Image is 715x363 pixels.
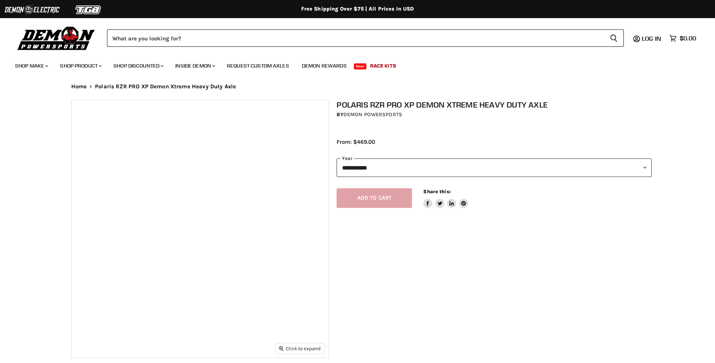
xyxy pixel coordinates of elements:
aside: Share this: [423,188,468,208]
div: by [337,111,652,119]
span: Click to expand [279,346,321,351]
a: Log in [638,35,666,42]
a: Home [71,83,87,90]
button: Search [604,29,624,47]
img: Demon Electric Logo 2 [4,3,60,17]
div: Free Shipping Over $75 | All Prices In USD [56,6,659,12]
a: Demon Rewards [296,58,352,74]
a: Race Kits [364,58,402,74]
span: Polaris RZR PRO XP Demon Xtreme Heavy Duty Axle [95,83,236,90]
span: New! [354,63,367,69]
a: Request Custom Axles [221,58,295,74]
a: Shop Product [54,58,106,74]
select: year [337,158,652,177]
nav: Breadcrumbs [56,83,659,90]
a: Shop Discounted [108,58,168,74]
a: $0.00 [666,33,700,44]
span: Share this: [423,189,450,194]
span: $0.00 [680,35,696,42]
form: Product [107,29,624,47]
a: Demon Powersports [343,111,402,118]
img: TGB Logo 2 [60,3,117,17]
span: From: $469.00 [337,138,375,145]
span: Log in [642,35,661,42]
img: Demon Powersports [15,25,98,51]
a: Shop Make [9,58,53,74]
a: Inside Demon [170,58,220,74]
input: Search [107,29,604,47]
button: Click to expand [276,343,325,354]
ul: Main menu [9,55,694,74]
h1: Polaris RZR PRO XP Demon Xtreme Heavy Duty Axle [337,100,652,109]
